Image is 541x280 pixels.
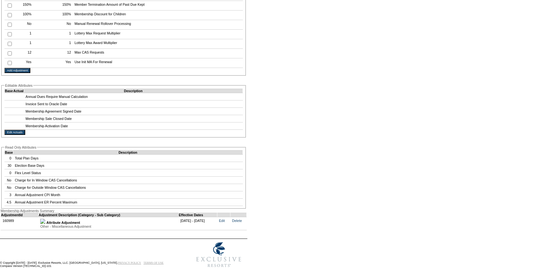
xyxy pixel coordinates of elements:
[5,191,13,199] td: 3
[4,145,37,149] legend: Read Only Attributes
[5,199,13,206] td: 4.5
[24,89,243,93] td: Description
[73,39,243,49] td: Lottery Max Award Multiplier
[1,213,39,217] td: AdjustmentId
[54,30,72,39] td: 1
[1,217,39,230] td: 160989
[54,58,72,68] td: Yes
[40,219,45,224] img: b_plus.gif
[5,184,13,191] td: No
[179,213,217,217] td: Effective Dates
[5,89,13,93] td: Base
[5,162,13,169] td: 30
[24,107,243,115] td: Membership Agreement Signed Date
[4,68,30,73] input: Add Adjustment
[232,219,242,223] a: Delete
[144,261,164,264] a: TERMS OF USE
[24,100,243,107] td: Invoice Sent to Oracle Date
[46,221,80,225] b: Attribute Adjustment
[73,1,243,11] td: Member Termination Amount of Past Due Kept
[4,84,33,87] legend: Editable Attributes
[15,11,33,20] td: 100%
[4,130,25,135] input: Edit Actuals
[54,49,72,58] td: 12
[13,177,243,184] td: Charge for In Window CAS Cancellations
[54,1,72,11] td: 150%
[15,49,33,58] td: 12
[39,213,179,217] td: Adjustment Description (Category - Sub Category)
[5,155,13,162] td: 0
[13,89,24,93] td: Actual
[13,155,243,162] td: Total Plan Days
[15,20,33,30] td: No
[15,30,33,39] td: 1
[24,93,243,100] td: Annual Dues Require Manual Calculation
[15,58,33,68] td: Yes
[118,261,141,264] a: PRIVACY POLICY
[179,217,217,230] td: [DATE] - [DATE]
[40,225,177,228] div: Other - Miscellaneous Adjustment
[13,199,243,206] td: Annual Adjustment ER Percent Maximum
[15,1,33,11] td: 150%
[24,115,243,122] td: Membership Sale Closed Date
[5,177,13,184] td: No
[13,162,243,169] td: Election Base Days
[219,219,225,223] a: Edit
[73,49,243,58] td: Max CAS Requests
[54,20,72,30] td: No
[73,58,243,68] td: Use Init MA For Renewal
[190,239,247,271] img: Exclusive Resorts
[13,151,243,155] td: Description
[54,11,72,20] td: 100%
[1,209,247,213] div: Membership Adjustments Summary
[13,184,243,191] td: Charge for Outside Window CAS Cancellations
[5,151,13,155] td: Base
[54,39,72,49] td: 1
[73,11,243,20] td: Membership Discount for Children
[13,191,243,199] td: Annual Adjustment CPI Month
[73,20,243,30] td: Manual Renewal Rollover Processing
[73,30,243,39] td: Lottery Max Request Multiplier
[5,169,13,177] td: 0
[24,122,243,129] td: Membership Activation Date
[13,169,243,177] td: Flex Level Status
[15,39,33,49] td: 1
